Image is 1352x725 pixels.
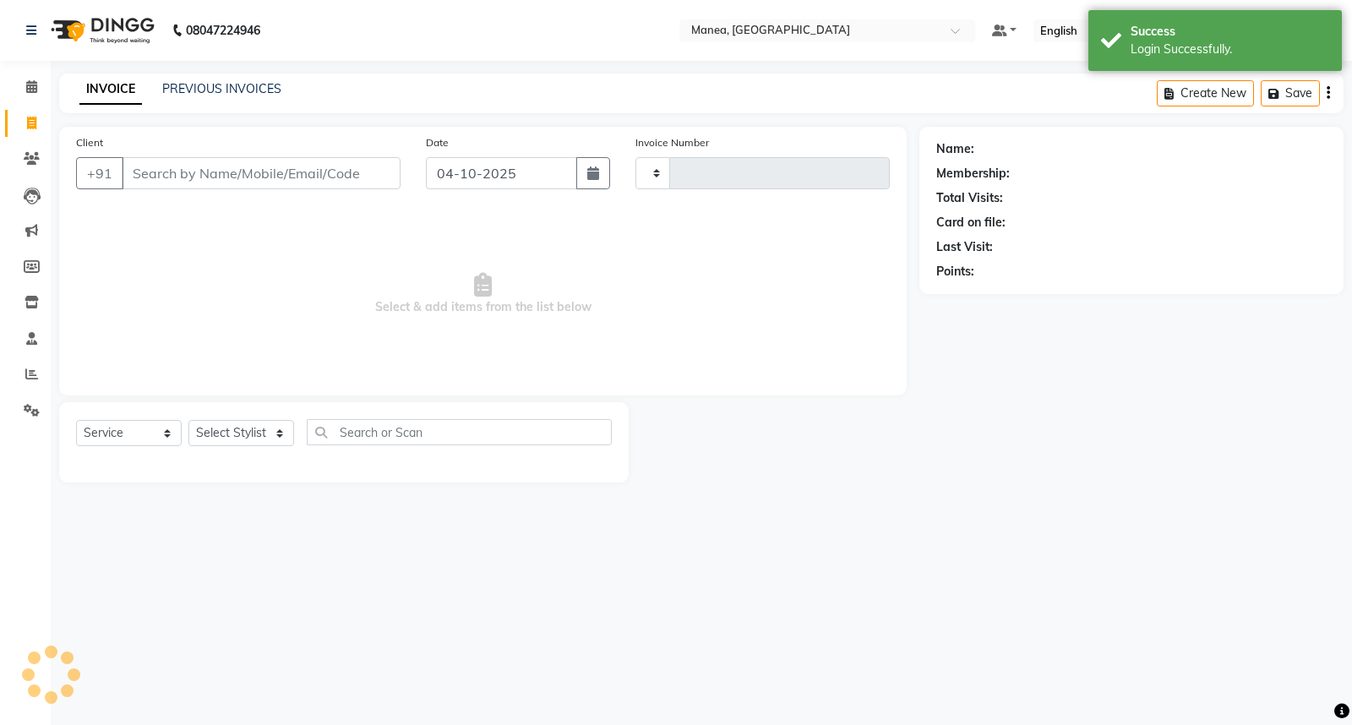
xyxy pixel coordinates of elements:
a: PREVIOUS INVOICES [162,81,281,96]
input: Search or Scan [307,419,612,445]
div: Success [1131,23,1329,41]
label: Client [76,135,103,150]
div: Name: [936,140,974,158]
div: Last Visit: [936,238,993,256]
label: Date [426,135,449,150]
input: Search by Name/Mobile/Email/Code [122,157,401,189]
div: Points: [936,263,974,281]
div: Total Visits: [936,189,1003,207]
div: Membership: [936,165,1010,183]
button: Save [1261,80,1320,106]
a: INVOICE [79,74,142,105]
div: Login Successfully. [1131,41,1329,58]
b: 08047224946 [186,7,260,54]
span: Select & add items from the list below [76,210,890,379]
button: Create New [1157,80,1254,106]
button: +91 [76,157,123,189]
img: logo [43,7,159,54]
label: Invoice Number [635,135,709,150]
div: Card on file: [936,214,1006,232]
